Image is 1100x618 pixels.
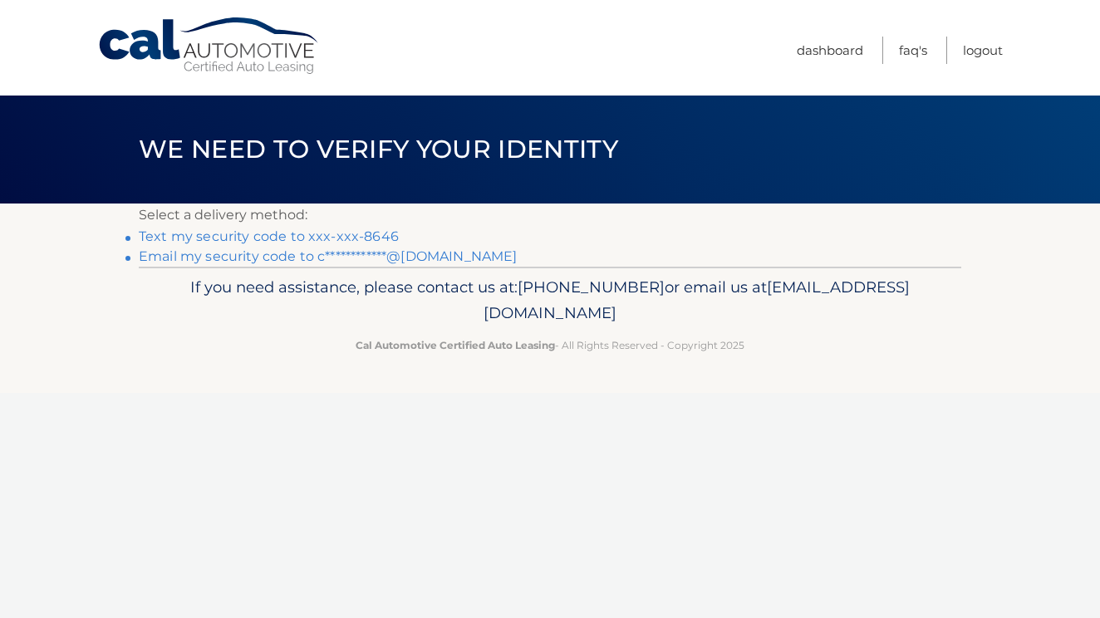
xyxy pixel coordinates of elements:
a: Text my security code to xxx-xxx-8646 [139,228,399,244]
p: - All Rights Reserved - Copyright 2025 [150,336,950,354]
span: [PHONE_NUMBER] [518,277,665,297]
p: Select a delivery method: [139,204,961,227]
p: If you need assistance, please contact us at: or email us at [150,274,950,327]
a: FAQ's [899,37,927,64]
span: We need to verify your identity [139,134,618,164]
strong: Cal Automotive Certified Auto Leasing [356,339,555,351]
a: Cal Automotive [97,17,322,76]
a: Dashboard [797,37,863,64]
a: Logout [963,37,1003,64]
